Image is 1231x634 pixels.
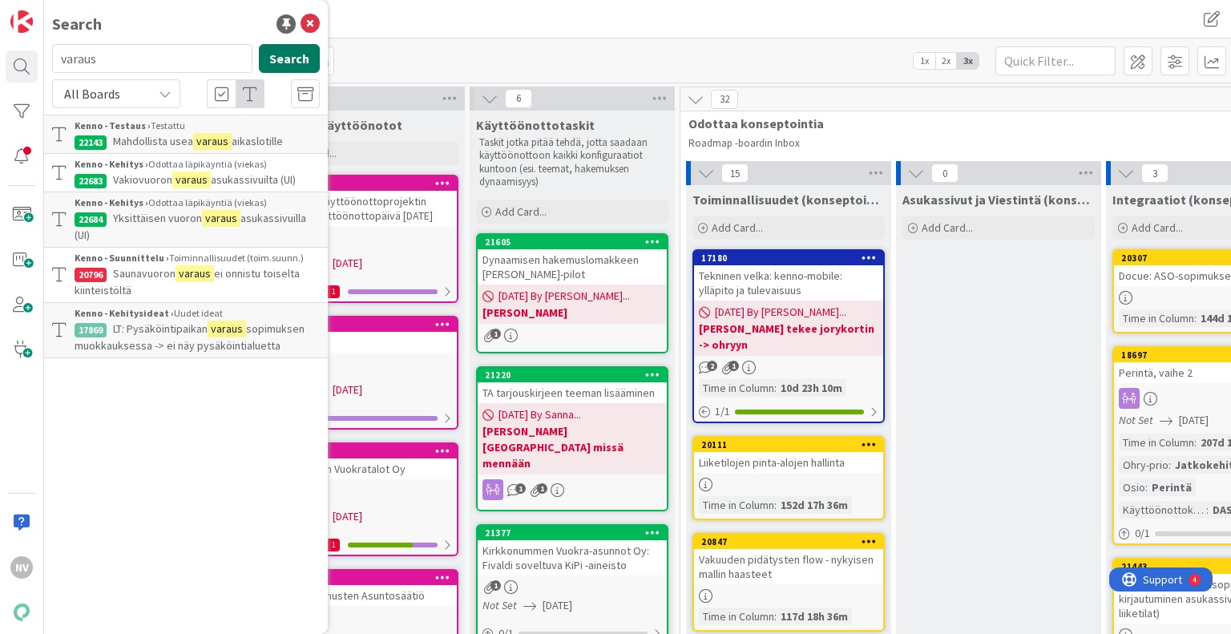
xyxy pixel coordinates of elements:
a: 21605Dynaamisen hakemuslomakkeen [PERSON_NAME]-pilot[DATE] By [PERSON_NAME]...[PERSON_NAME] [476,233,668,353]
span: All Boards [64,86,120,102]
div: NV [10,556,33,579]
div: 152d 17h 36m [777,496,852,514]
div: 13725 [275,446,457,457]
span: 3 [1141,164,1168,183]
div: 11359Y-Säätiön käyttöönottoprojektin sisältö, Käyttöönottopäivä [DATE] [268,176,457,226]
div: 21377 [485,527,667,539]
span: [DATE] [333,255,362,272]
div: Testattu [75,119,320,133]
span: : [774,379,777,397]
div: 1/9 [268,408,457,428]
div: 20847 [701,536,883,547]
div: Time in Column [1119,434,1194,451]
div: Time in Column [699,379,774,397]
div: 22683 [75,174,107,188]
div: Dynaamisen hakemuslomakkeen [PERSON_NAME]-pilot [478,249,667,285]
div: 20111 [694,438,883,452]
span: : [1194,309,1197,327]
span: Saunavuoron [113,266,176,281]
a: 11359Y-Säätiön käyttöönottoprojektin sisältö, Käyttöönottopäivä [DATE]MMNot Set[DATE]0/261 [266,175,458,303]
mark: varaus [176,265,214,282]
input: Quick Filter... [995,46,1116,75]
div: MM [268,484,457,505]
div: 0/261 [268,281,457,301]
div: 20847 [694,535,883,549]
div: MM [268,231,457,252]
b: [PERSON_NAME] tekee jorykortin -> ohryyn [699,321,878,353]
div: Time in Column [699,496,774,514]
i: Not Set [1119,413,1153,427]
mark: varaus [208,321,246,337]
div: 21605 [478,235,667,249]
div: 21605Dynaamisen hakemuslomakkeen [PERSON_NAME]-pilot [478,235,667,285]
b: Kenno - Suunnittelu › [75,252,169,264]
span: 1 [729,361,739,371]
span: Add Card... [495,204,547,219]
span: : [1145,479,1148,496]
div: 13725Pudasjärven Vuokratalot Oy [268,444,457,479]
div: 10d 23h 10m [777,379,846,397]
div: 13724 [268,571,457,585]
b: Kenno - Kehitysideat › [75,307,174,319]
div: Perintä [1148,479,1196,496]
span: [DATE] [543,597,572,614]
button: Search [259,44,320,73]
a: Kenno - Testaus ›Testattu22143Mahdollista useavarausaikaslotille [44,115,328,154]
div: 4 [83,6,87,19]
span: Vakiovuoron [113,172,172,187]
div: Toiminnallisuudet (toim.suunn.) [75,251,320,265]
div: 13723 [268,317,457,332]
div: Tekninen velka: kenno-mobile: ylläpito ja tulevaisuus [694,265,883,301]
div: 13724 [275,572,457,584]
div: Pudasjärven Vuokratalot Oy [268,458,457,479]
span: aikaslotille [232,134,283,148]
span: Support [34,2,73,22]
b: [PERSON_NAME] [GEOGRAPHIC_DATA] missä mennään [482,423,662,471]
span: Asukassivut ja Viestintä (konseptointiin) [902,192,1095,208]
div: 17180 [694,251,883,265]
span: 0 / 1 [1135,525,1150,542]
input: Search for title... [52,44,252,73]
a: 20847Vakuuden pidätysten flow - nykyisen mallin haasteetTime in Column:117d 18h 36m [692,533,885,632]
div: 1/1 [694,402,883,422]
span: 1x [914,53,935,69]
b: Kenno - Testaus › [75,119,151,131]
div: 13723 [275,319,457,330]
div: Odottaa läpikäyntiä (viekas) [75,157,320,172]
div: 17869 [75,323,107,337]
span: : [1194,434,1197,451]
div: MM [268,357,457,378]
div: 22143 [75,135,107,150]
a: 17180Tekninen velka: kenno-mobile: ylläpito ja tulevaisuus[DATE] By [PERSON_NAME]...[PERSON_NAME]... [692,249,885,423]
div: Ohry-prio [1119,456,1168,474]
span: 32 [711,90,738,109]
div: Uudet ideat [75,306,320,321]
span: 1 [515,483,526,494]
span: 1 [490,580,501,591]
span: 0 [931,164,959,183]
div: 17180Tekninen velka: kenno-mobile: ylläpito ja tulevaisuus [694,251,883,301]
span: Menneet käyttöönotot [266,117,402,133]
span: 1 / 1 [715,403,730,420]
span: : [774,608,777,625]
span: [DATE] [333,382,362,398]
div: 13724Lahden Vanhusten Asuntosäätiö [268,571,457,606]
div: Kirkkonummen Vuokra-asunnot Oy: Fivaldi soveltuva KiPi -aineisto [478,540,667,575]
i: Not Set [482,598,517,612]
div: 13723Kotilinna [268,317,457,353]
span: 2 [707,361,717,371]
span: [DATE] By Sanna... [498,406,581,423]
span: [DATE] By [PERSON_NAME]... [715,304,846,321]
div: 117d 18h 36m [777,608,852,625]
div: 20847Vakuuden pidätysten flow - nykyisen mallin haasteet [694,535,883,584]
a: 21220TA tarjouskirjeen teeman lisääminen[DATE] By Sanna...[PERSON_NAME] [GEOGRAPHIC_DATA] missä m... [476,366,668,511]
img: Visit kanbanzone.com [10,10,33,33]
mark: varaus [202,210,240,227]
div: 13725 [268,444,457,458]
div: 8/111 [268,535,457,555]
span: LT: Pysäköintipaikan [113,321,208,336]
div: 21220TA tarjouskirjeen teeman lisääminen [478,368,667,403]
div: 22684 [75,212,107,227]
b: Kenno - Kehitys › [75,158,148,170]
div: 20111Liiketilojen pinta-alojen hallinta [694,438,883,473]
